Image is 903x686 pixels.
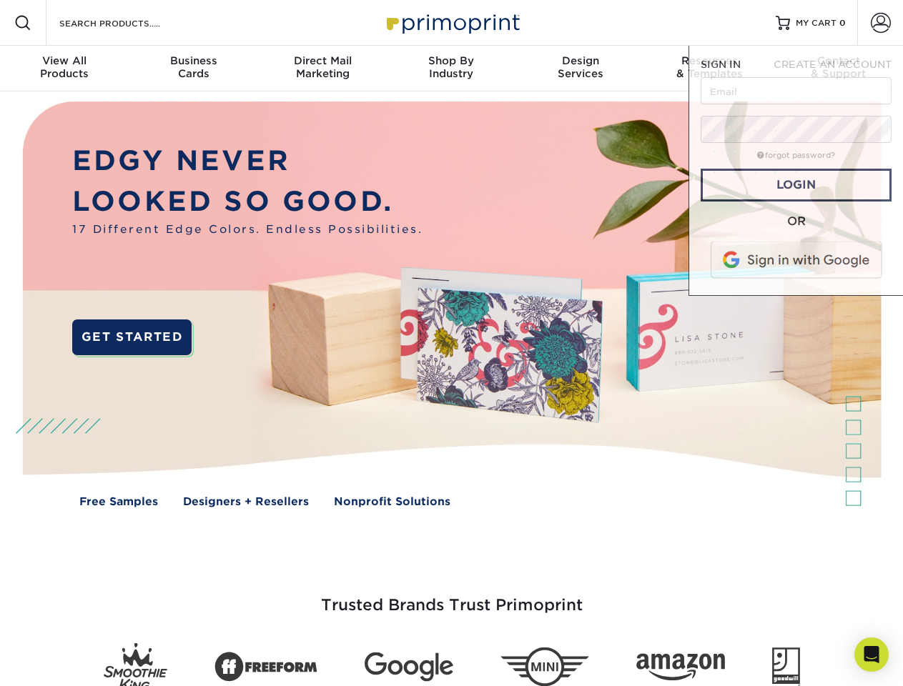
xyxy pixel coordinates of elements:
[258,54,387,67] span: Direct Mail
[636,654,725,681] img: Amazon
[365,652,453,682] img: Google
[516,54,645,67] span: Design
[380,7,523,38] img: Primoprint
[129,54,257,67] span: Business
[645,54,774,67] span: Resources
[701,169,892,202] a: Login
[72,222,423,238] span: 17 Different Edge Colors. Endless Possibilities.
[774,59,892,70] span: CREATE AN ACCOUNT
[645,54,774,80] div: & Templates
[839,18,846,28] span: 0
[701,213,892,230] div: OR
[72,182,423,222] p: LOOKED SO GOOD.
[387,46,515,91] a: Shop ByIndustry
[772,647,800,686] img: Goodwill
[34,562,870,632] h3: Trusted Brands Trust Primoprint
[701,59,741,70] span: SIGN IN
[72,319,192,355] a: GET STARTED
[258,54,387,80] div: Marketing
[701,77,892,104] input: Email
[854,637,889,672] div: Open Intercom Messenger
[645,46,774,91] a: Resources& Templates
[258,46,387,91] a: Direct MailMarketing
[129,54,257,80] div: Cards
[516,54,645,80] div: Services
[129,46,257,91] a: BusinessCards
[757,151,835,160] a: forgot password?
[387,54,515,67] span: Shop By
[79,494,158,510] a: Free Samples
[796,17,837,29] span: MY CART
[334,494,450,510] a: Nonprofit Solutions
[516,46,645,91] a: DesignServices
[387,54,515,80] div: Industry
[72,141,423,182] p: EDGY NEVER
[183,494,309,510] a: Designers + Resellers
[58,14,197,31] input: SEARCH PRODUCTS.....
